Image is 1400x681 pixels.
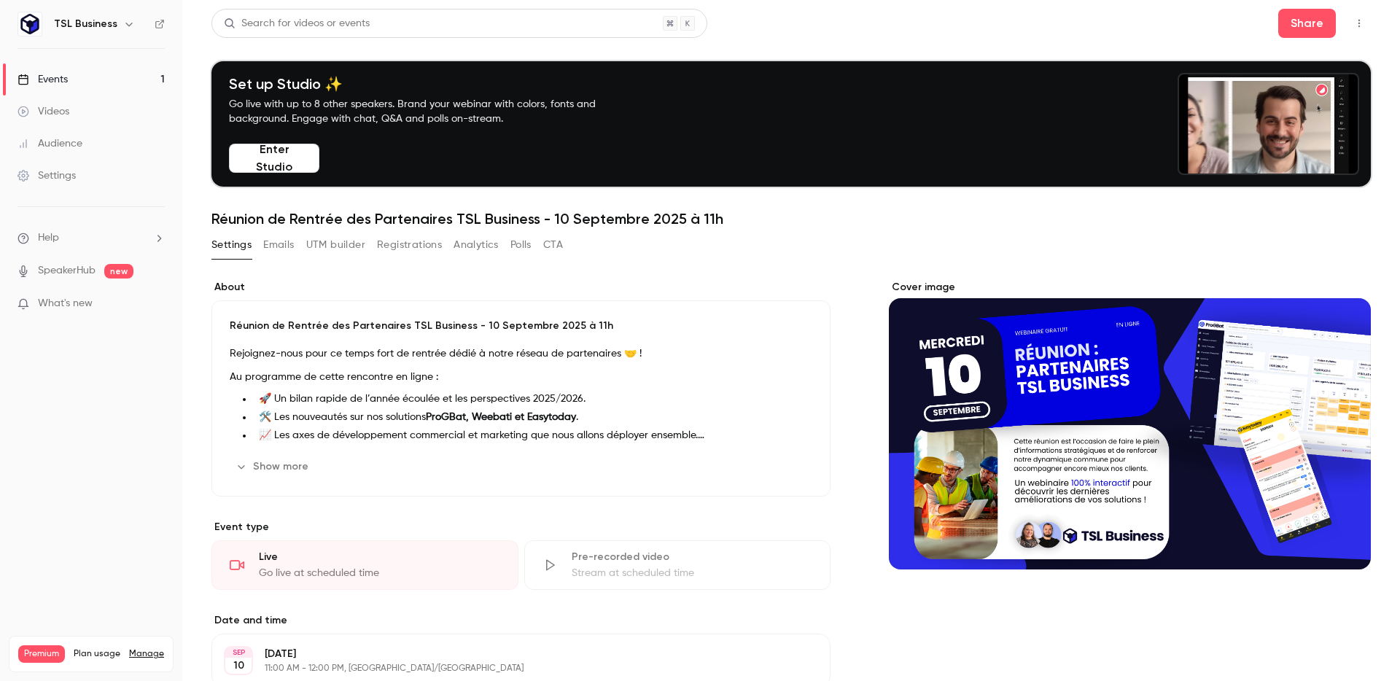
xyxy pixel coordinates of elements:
[306,233,365,257] button: UTM builder
[259,550,500,564] div: Live
[17,168,76,183] div: Settings
[230,455,317,478] button: Show more
[211,613,831,628] label: Date and time
[889,280,1371,569] section: Cover image
[1278,9,1336,38] button: Share
[230,368,812,386] p: Au programme de cette rencontre en ligne :
[129,648,164,660] a: Manage
[265,647,753,661] p: [DATE]
[211,520,831,534] p: Event type
[211,540,518,590] div: LiveGo live at scheduled time
[543,233,563,257] button: CTA
[38,296,93,311] span: What's new
[572,566,813,580] div: Stream at scheduled time
[524,540,831,590] div: Pre-recorded videoStream at scheduled time
[17,72,68,87] div: Events
[104,264,133,279] span: new
[253,428,812,443] li: 📈 Les axes de développement commercial et marketing que nous allons déployer ensemble.
[211,210,1371,227] h1: Réunion de Rentrée des Partenaires TSL Business - 10 Septembre 2025 à 11h
[233,658,244,673] p: 10
[147,297,165,311] iframe: Noticeable Trigger
[74,648,120,660] span: Plan usage
[211,280,831,295] label: About
[426,412,576,422] strong: ProGBat, Weebati et Easytoday
[253,410,812,425] li: 🛠️ Les nouveautés sur nos solutions .
[572,550,813,564] div: Pre-recorded video
[263,233,294,257] button: Emails
[54,17,117,31] h6: TSL Business
[253,392,812,407] li: 🚀 Un bilan rapide de l’année écoulée et les perspectives 2025/2026.
[229,97,630,126] p: Go live with up to 8 other speakers. Brand your webinar with colors, fonts and background. Engage...
[510,233,532,257] button: Polls
[454,233,499,257] button: Analytics
[889,280,1371,295] label: Cover image
[18,12,42,36] img: TSL Business
[211,233,252,257] button: Settings
[229,144,319,173] button: Enter Studio
[377,233,442,257] button: Registrations
[17,104,69,119] div: Videos
[229,75,630,93] h4: Set up Studio ✨
[265,663,753,674] p: 11:00 AM - 12:00 PM, [GEOGRAPHIC_DATA]/[GEOGRAPHIC_DATA]
[38,263,96,279] a: SpeakerHub
[18,645,65,663] span: Premium
[225,647,252,658] div: SEP
[230,319,812,333] p: Réunion de Rentrée des Partenaires TSL Business - 10 Septembre 2025 à 11h
[224,16,370,31] div: Search for videos or events
[17,136,82,151] div: Audience
[230,345,812,362] p: Rejoignez-nous pour ce temps fort de rentrée dédié à notre réseau de partenaires 🤝 !
[38,230,59,246] span: Help
[17,230,165,246] li: help-dropdown-opener
[259,566,500,580] div: Go live at scheduled time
